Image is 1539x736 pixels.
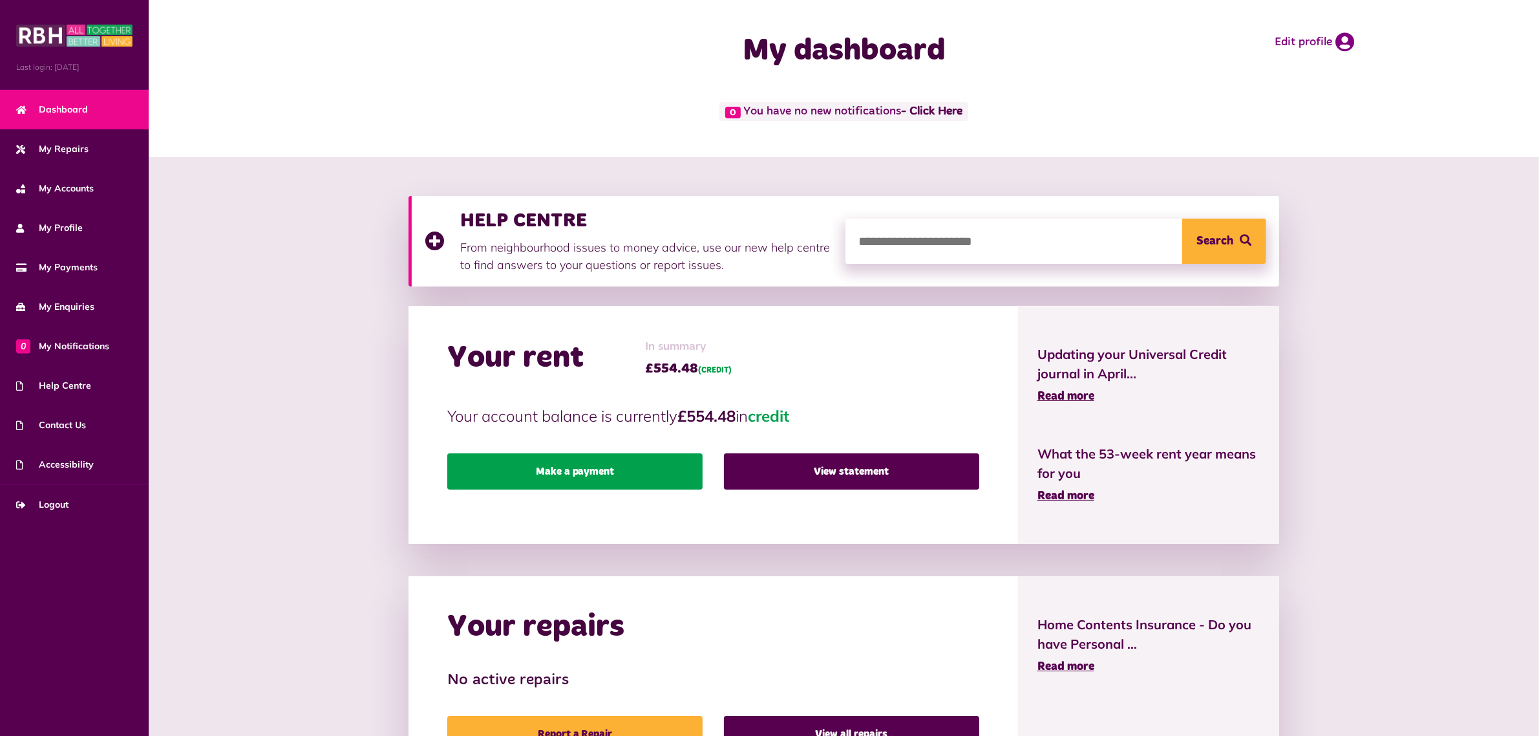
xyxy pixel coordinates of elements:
span: You have no new notifications [719,102,968,121]
h3: No active repairs [447,671,979,690]
span: Read more [1037,490,1094,502]
span: Accessibility [16,458,94,471]
a: Updating your Universal Credit journal in April... Read more [1037,345,1260,406]
span: Read more [1037,391,1094,402]
span: My Profile [16,221,83,235]
span: Read more [1037,661,1094,673]
span: My Accounts [16,182,94,195]
span: My Payments [16,261,98,274]
p: From neighbourhood issues to money advice, use our new help centre to find answers to your questi... [460,239,833,274]
span: credit [748,406,789,426]
a: Edit profile [1275,32,1355,52]
span: Contact Us [16,418,86,432]
span: My Enquiries [16,300,94,314]
img: MyRBH [16,23,133,49]
span: £554.48 [645,359,732,378]
button: Search [1182,219,1266,264]
span: Dashboard [16,103,88,116]
a: Make a payment [447,453,703,490]
h2: Your repairs [447,609,624,646]
span: My Notifications [16,340,109,353]
span: Logout [16,498,69,512]
span: Updating your Universal Credit journal in April... [1037,345,1260,384]
h1: My dashboard [586,32,1103,70]
span: What the 53-week rent year means for you [1037,444,1260,483]
span: Help Centre [16,379,91,393]
a: - Click Here [901,106,962,118]
a: Home Contents Insurance - Do you have Personal ... Read more [1037,615,1260,676]
span: (CREDIT) [698,367,732,374]
a: What the 53-week rent year means for you Read more [1037,444,1260,505]
span: Home Contents Insurance - Do you have Personal ... [1037,615,1260,654]
h3: HELP CENTRE [460,209,833,232]
span: Last login: [DATE] [16,61,133,73]
span: 0 [725,107,741,118]
a: View statement [724,453,979,490]
strong: £554.48 [677,406,736,426]
h2: Your rent [447,340,584,377]
span: My Repairs [16,142,89,156]
span: Search [1196,219,1233,264]
p: Your account balance is currently in [447,404,979,428]
span: 0 [16,339,30,353]
span: In summary [645,338,732,356]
